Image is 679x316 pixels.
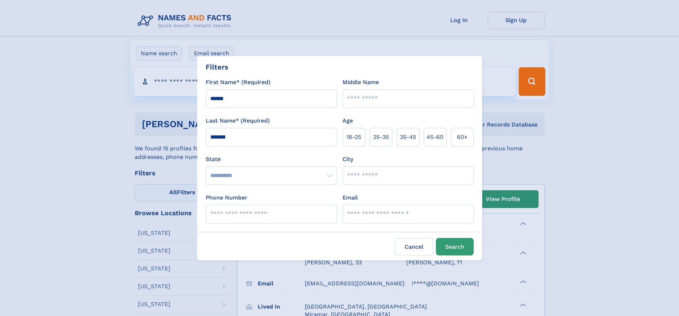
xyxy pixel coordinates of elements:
span: 60+ [457,133,468,141]
label: Last Name* (Required) [206,116,270,125]
label: Age [343,116,353,125]
span: 45‑60 [427,133,443,141]
label: Email [343,193,358,202]
span: 35‑45 [400,133,416,141]
label: Phone Number [206,193,247,202]
label: Middle Name [343,78,379,87]
label: Cancel [395,238,433,255]
span: 25‑35 [373,133,389,141]
button: Search [436,238,474,255]
label: First Name* (Required) [206,78,271,87]
label: State [206,155,337,164]
label: City [343,155,353,164]
span: 18‑25 [346,133,361,141]
div: Filters [206,62,228,72]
